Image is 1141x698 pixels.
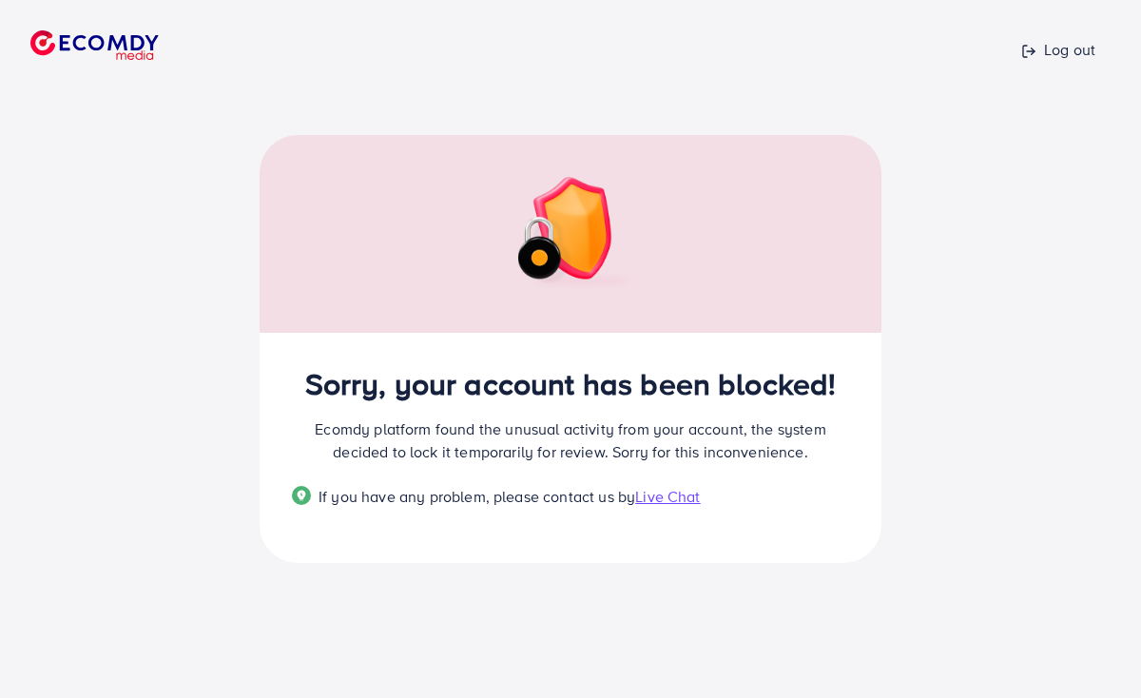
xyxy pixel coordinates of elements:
img: img [503,177,638,291]
span: Live Chat [635,486,700,507]
img: logo [30,30,159,60]
p: Log out [1021,38,1095,61]
p: Ecomdy platform found the unusual activity from your account, the system decided to lock it tempo... [292,417,849,463]
img: Popup guide [292,486,311,505]
a: logo [15,8,239,83]
span: If you have any problem, please contact us by [319,486,635,507]
iframe: Chat [1060,612,1127,684]
h2: Sorry, your account has been blocked! [292,365,849,401]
